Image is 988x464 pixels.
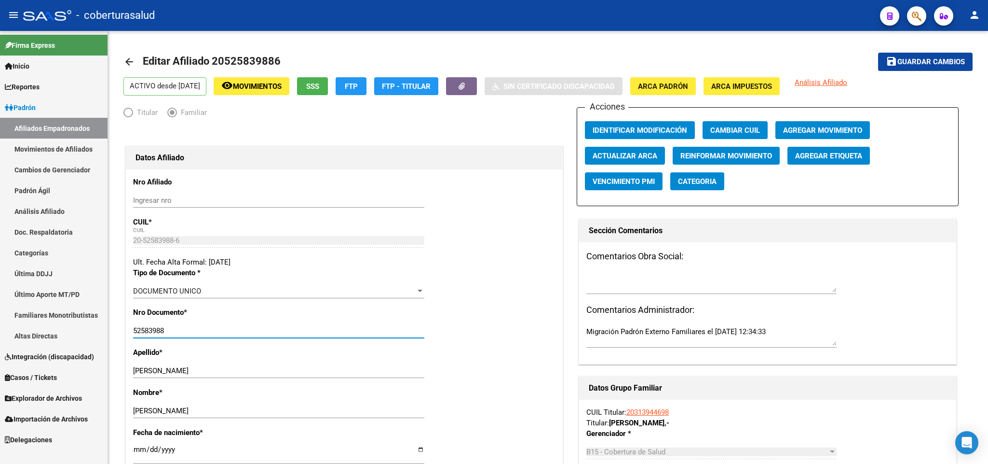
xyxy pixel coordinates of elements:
[710,126,760,135] span: Cambiar CUIL
[133,257,555,267] div: Ult. Fecha Alta Formal: [DATE]
[177,107,207,118] span: Familiar
[795,78,847,87] span: Análisis Afiliado
[638,82,688,91] span: ARCA Padrón
[135,150,553,166] h1: Datos Afiliado
[593,177,655,186] span: Vencimiento PMI
[586,303,949,317] h3: Comentarios Administrador:
[306,82,319,91] span: SSS
[485,77,623,95] button: Sin Certificado Discapacidad
[133,267,260,278] p: Tipo de Documento *
[8,9,19,21] mat-icon: menu
[585,100,628,113] h3: Acciones
[585,121,695,139] button: Identificar Modificación
[704,77,780,95] button: ARCA Impuestos
[5,82,40,92] span: Reportes
[593,152,657,160] span: Actualizar ARCA
[783,126,862,135] span: Agregar Movimiento
[5,40,55,51] span: Firma Express
[589,380,947,396] h1: Datos Grupo Familiar
[886,56,897,67] mat-icon: save
[123,77,206,96] p: ACTIVO desde [DATE]
[703,121,768,139] button: Cambiar CUIL
[897,58,965,67] span: Guardar cambios
[221,80,233,91] mat-icon: remove_red_eye
[586,448,665,456] span: B15 - Cobertura de Salud
[133,107,158,118] span: Titular
[673,147,780,165] button: Reinformar Movimiento
[795,152,862,160] span: Agregar Etiqueta
[670,172,724,190] button: Categoria
[133,347,260,358] p: Apellido
[678,177,717,186] span: Categoria
[585,147,665,165] button: Actualizar ARCA
[233,82,282,91] span: Movimientos
[5,435,52,445] span: Delegaciones
[586,407,949,428] div: CUIL Titular: Titular:
[787,147,870,165] button: Agregar Etiqueta
[586,250,949,263] h3: Comentarios Obra Social:
[5,414,88,424] span: Importación de Archivos
[297,77,328,95] button: SSS
[626,408,669,417] a: 20313944698
[374,77,438,95] button: FTP - Titular
[76,5,155,26] span: - coberturasalud
[133,177,260,187] p: Nro Afiliado
[5,61,29,71] span: Inicio
[589,223,947,239] h1: Sección Comentarios
[133,217,260,227] p: CUIL
[5,102,36,113] span: Padrón
[133,307,260,318] p: Nro Documento
[382,82,431,91] span: FTP - Titular
[969,9,980,21] mat-icon: person
[664,419,666,427] span: ,
[680,152,772,160] span: Reinformar Movimiento
[711,82,772,91] span: ARCA Impuestos
[133,287,201,295] span: DOCUMENTO UNICO
[143,55,281,67] span: Editar Afiliado 20525839886
[133,427,260,438] p: Fecha de nacimiento
[630,77,696,95] button: ARCA Padrón
[5,372,57,383] span: Casos / Tickets
[585,172,663,190] button: Vencimiento PMI
[5,352,94,362] span: Integración (discapacidad)
[593,126,687,135] span: Identificar Modificación
[123,56,135,68] mat-icon: arrow_back
[955,431,978,454] div: Open Intercom Messenger
[503,82,615,91] span: Sin Certificado Discapacidad
[123,110,217,119] mat-radio-group: Elija una opción
[586,428,695,439] p: Gerenciador *
[878,53,973,70] button: Guardar cambios
[5,393,82,404] span: Explorador de Archivos
[214,77,289,95] button: Movimientos
[775,121,870,139] button: Agregar Movimiento
[609,419,669,427] strong: [PERSON_NAME] -
[336,77,366,95] button: FTP
[345,82,358,91] span: FTP
[133,387,260,398] p: Nombre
